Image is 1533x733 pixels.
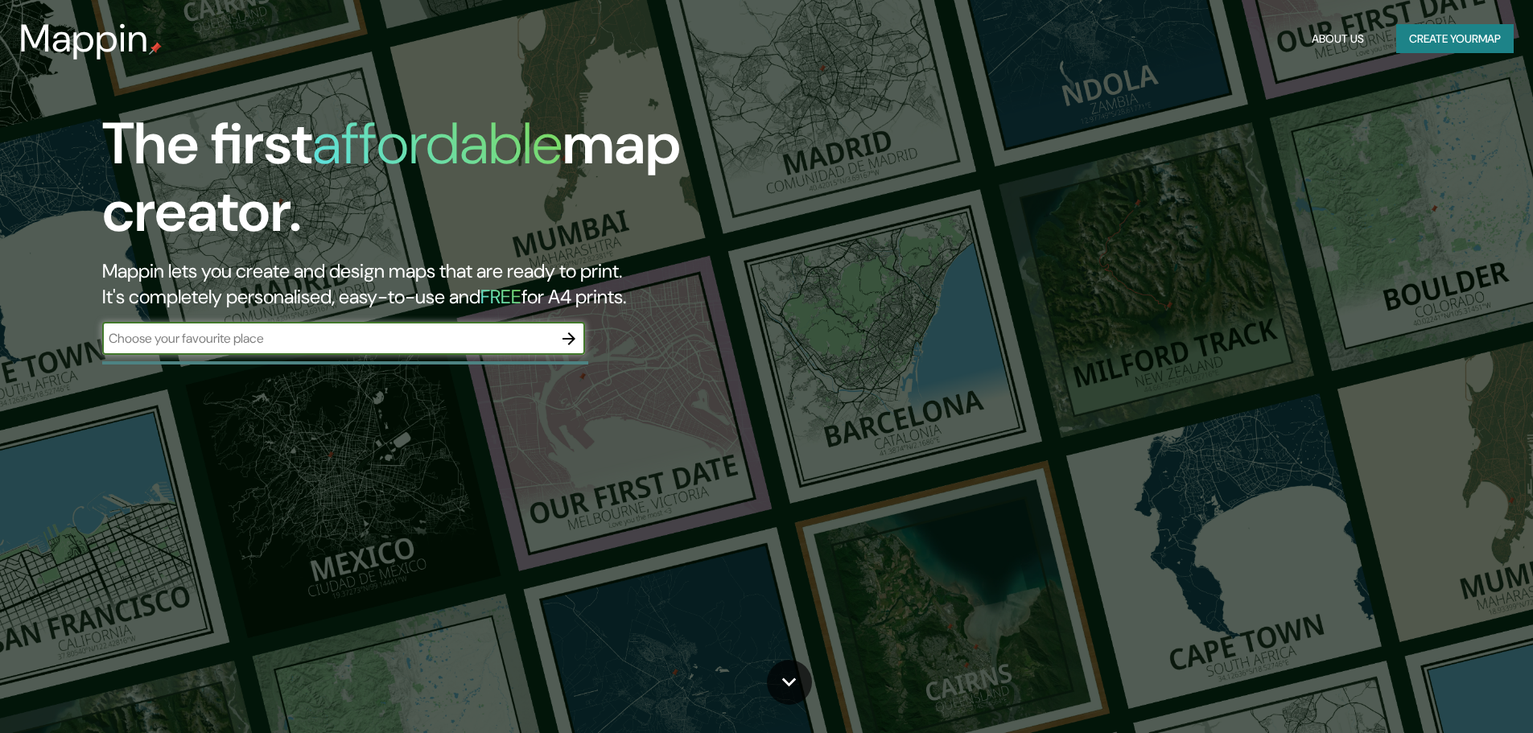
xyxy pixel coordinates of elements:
[1305,24,1370,54] button: About Us
[102,110,869,258] h1: The first map creator.
[19,16,149,61] h3: Mappin
[102,258,869,310] h2: Mappin lets you create and design maps that are ready to print. It's completely personalised, eas...
[1396,24,1514,54] button: Create yourmap
[480,284,521,309] h5: FREE
[149,42,162,55] img: mappin-pin
[102,329,553,348] input: Choose your favourite place
[312,106,563,181] h1: affordable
